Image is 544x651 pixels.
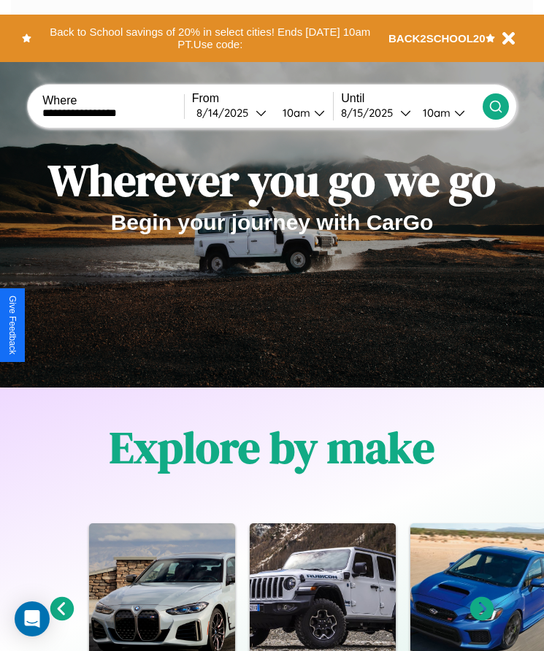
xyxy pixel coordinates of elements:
[388,32,486,45] b: BACK2SCHOOL20
[192,105,271,120] button: 8/14/2025
[341,106,400,120] div: 8 / 15 / 2025
[275,106,314,120] div: 10am
[415,106,454,120] div: 10am
[341,92,483,105] label: Until
[15,601,50,636] div: Open Intercom Messenger
[31,22,388,55] button: Back to School savings of 20% in select cities! Ends [DATE] 10am PT.Use code:
[192,92,334,105] label: From
[271,105,334,120] button: 10am
[110,417,434,477] h1: Explore by make
[42,94,184,107] label: Where
[196,106,256,120] div: 8 / 14 / 2025
[411,105,483,120] button: 10am
[7,296,18,355] div: Give Feedback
